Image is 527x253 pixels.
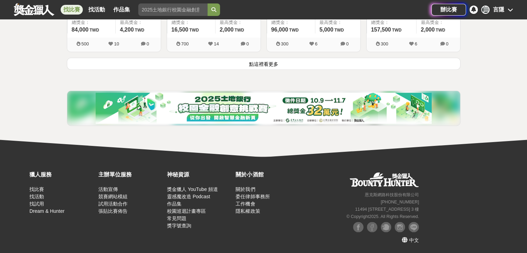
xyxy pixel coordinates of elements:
a: 作品集 [167,201,182,207]
span: TWD [436,28,445,33]
a: 靈感魔改造 Podcast [167,194,210,199]
span: 中文 [409,237,419,243]
span: TWD [334,28,344,33]
span: 總獎金： [371,19,412,26]
a: 張貼比賽佈告 [98,208,127,214]
a: 隱私權政策 [236,208,260,214]
div: 神秘資源 [167,171,232,179]
input: 2025土地銀行校園金融創意挑戰賽：從你出發 開啟智慧金融新頁 [138,3,208,16]
span: 0 [246,41,249,46]
span: 157,500 [371,27,391,33]
span: 500 [81,41,89,46]
img: LINE [409,222,419,232]
span: 10 [114,41,119,46]
span: TWD [289,28,298,33]
a: 找試用 [29,201,44,207]
a: Dream & Hunter [29,208,64,214]
a: 試用活動合作 [98,201,127,207]
img: Facebook [367,222,377,232]
small: 11494 [STREET_ADDRESS] 3 樓 [355,207,419,212]
a: 競賽網站模組 [98,194,127,199]
span: 14 [214,41,219,46]
span: 16,500 [172,27,188,33]
span: 0 [346,41,349,46]
span: 300 [281,41,289,46]
span: TWD [189,28,199,33]
div: 獵人服務 [29,171,95,179]
span: 300 [381,41,388,46]
a: 常見問題 [167,216,186,221]
div: 言 [481,6,490,14]
small: [PHONE_NUMBER] [381,200,419,204]
small: 恩克斯網路科技股份有限公司 [365,192,419,197]
span: 84,000 [72,27,89,33]
img: a5722dc9-fb8f-4159-9c92-9f5474ee55af.png [96,93,432,124]
span: 5,000 [319,27,333,33]
span: 最高獎金： [319,19,356,26]
div: 主辦單位服務 [98,171,163,179]
a: 活動宣傳 [98,186,117,192]
a: 校園巡迴計畫專區 [167,208,206,214]
a: 關於我們 [236,186,255,192]
a: 找活動 [86,5,108,15]
a: 獎金獵人 YouTube 頻道 [167,186,218,192]
span: 6 [415,41,417,46]
span: 700 [181,41,189,46]
span: 總獎金： [72,19,111,26]
span: 2,000 [220,27,234,33]
span: 最高獎金： [220,19,256,26]
a: 工作機會 [236,201,255,207]
span: 總獎金： [172,19,211,26]
small: © Copyright 2025 . All Rights Reserved. [346,214,419,219]
span: 6 [315,41,317,46]
img: Instagram [395,222,405,232]
span: 0 [147,41,149,46]
span: TWD [135,28,144,33]
a: 委任律師事務所 [236,194,270,199]
span: 2,000 [421,27,434,33]
img: Plurk [381,222,391,232]
a: 辦比賽 [431,4,466,16]
div: 言隱 [493,6,504,14]
span: 0 [446,41,448,46]
span: 最高獎金： [120,19,157,26]
a: 找比賽 [29,186,44,192]
a: 作品集 [111,5,133,15]
span: 總獎金： [271,19,311,26]
span: 4,200 [120,27,134,33]
div: 關於小酒館 [236,171,301,179]
span: 最高獎金： [421,19,456,26]
a: 獎字號查詢 [167,223,191,228]
span: TWD [89,28,99,33]
span: TWD [392,28,401,33]
button: 點這裡看更多 [67,58,460,70]
span: TWD [235,28,244,33]
span: 96,000 [271,27,288,33]
img: Facebook [353,222,363,232]
a: 找比賽 [61,5,83,15]
a: 找活動 [29,194,44,199]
